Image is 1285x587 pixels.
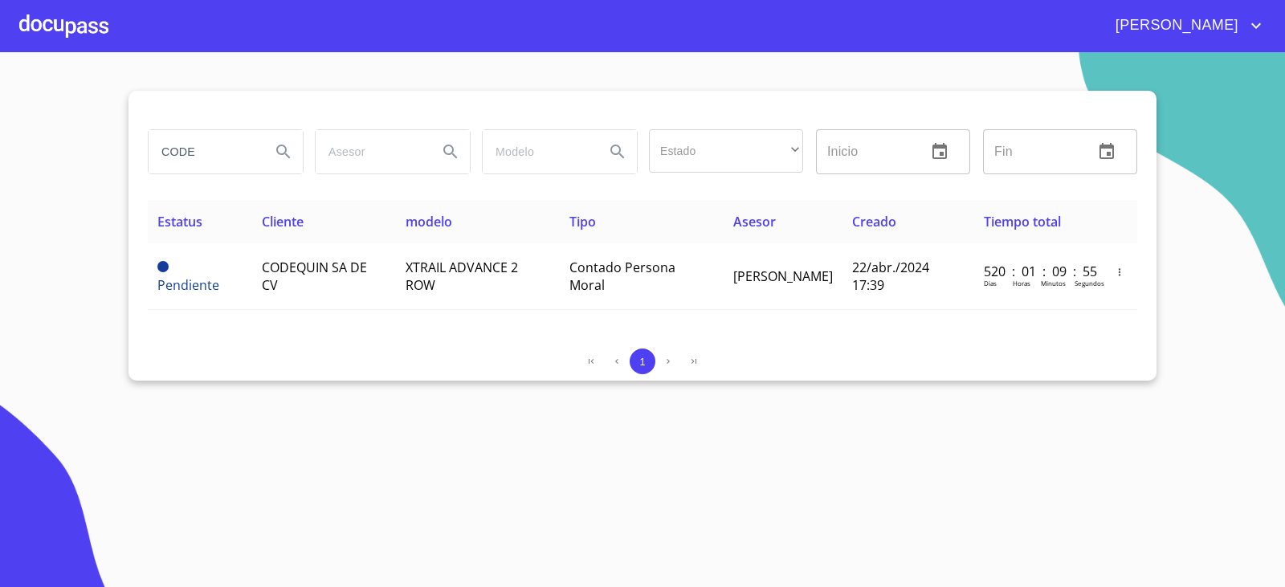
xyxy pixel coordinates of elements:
input: search [316,130,425,173]
span: Pendiente [157,276,219,294]
span: XTRAIL ADVANCE 2 ROW [406,259,518,294]
span: Tiempo total [984,213,1061,230]
button: 1 [630,349,655,374]
span: Pendiente [157,261,169,272]
span: Contado Persona Moral [569,259,675,294]
span: Asesor [733,213,776,230]
span: Cliente [262,213,304,230]
p: Horas [1013,279,1030,287]
p: 520 : 01 : 09 : 55 [984,263,1092,280]
div: ​ [649,129,803,173]
span: [PERSON_NAME] [1103,13,1246,39]
button: Search [431,132,470,171]
span: Estatus [157,213,202,230]
span: [PERSON_NAME] [733,267,833,285]
p: Segundos [1075,279,1104,287]
span: Tipo [569,213,596,230]
span: modelo [406,213,452,230]
button: Search [598,132,637,171]
p: Dias [984,279,997,287]
input: search [149,130,258,173]
input: search [483,130,592,173]
span: CODEQUIN SA DE CV [262,259,367,294]
span: 1 [639,356,645,368]
span: 22/abr./2024 17:39 [852,259,929,294]
p: Minutos [1041,279,1066,287]
button: Search [264,132,303,171]
span: Creado [852,213,896,230]
button: account of current user [1103,13,1266,39]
